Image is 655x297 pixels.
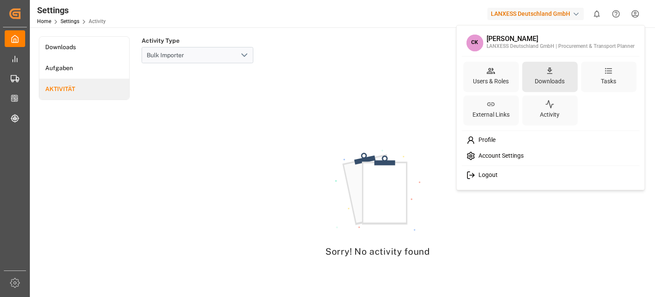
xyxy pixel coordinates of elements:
[475,136,496,144] span: Profile
[487,35,635,43] div: [PERSON_NAME]
[487,43,635,50] div: LANXESS Deutschland GmbH | Procurement & Transport Planner
[475,171,498,179] span: Logout
[533,75,566,88] div: Downloads
[466,34,483,51] span: CK
[475,152,524,160] span: Account Settings
[471,75,510,88] div: Users & Roles
[538,109,561,121] div: Activity
[471,109,511,121] div: External Links
[599,75,618,88] div: Tasks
